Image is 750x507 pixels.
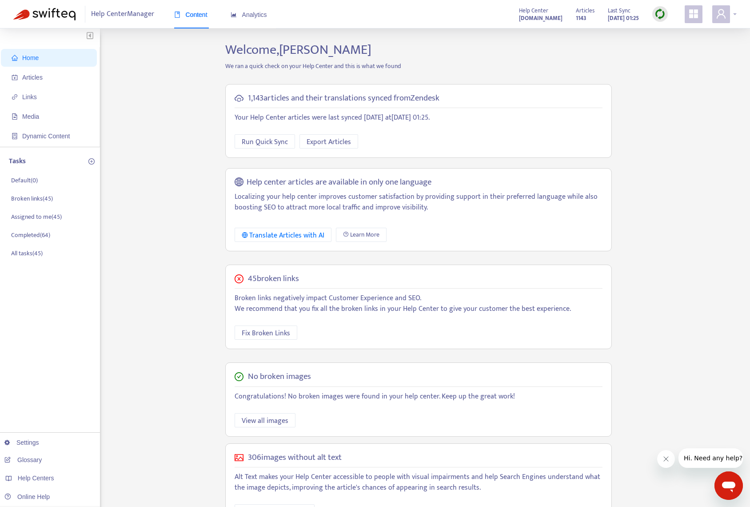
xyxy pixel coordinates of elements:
[608,13,639,23] strong: [DATE] 01:25
[235,177,243,188] span: global
[174,12,180,18] span: book
[225,39,371,61] span: Welcome, [PERSON_NAME]
[231,11,267,18] span: Analytics
[91,6,154,23] span: Help Center Manager
[248,93,439,104] h5: 1,143 articles and their translations synced from Zendesk
[242,328,290,339] span: Fix Broken Links
[13,8,76,20] img: Swifteq
[22,133,70,140] span: Dynamic Content
[235,326,297,340] button: Fix Broken Links
[242,137,288,148] span: Run Quick Sync
[235,113,602,123] p: Your Help Center articles were last synced [DATE] at [DATE] 01:25 .
[12,113,18,120] span: file-image
[688,8,699,19] span: appstore
[4,439,39,446] a: Settings
[22,113,39,120] span: Media
[235,228,332,242] button: Translate Articles with AI
[235,413,295,427] button: View all images
[235,134,295,149] button: Run Quick Sync
[248,453,342,463] h5: 306 images without alt text
[235,453,243,462] span: picture
[22,93,37,101] span: Links
[12,133,18,139] span: container
[714,471,743,500] iframe: Button to launch messaging window
[11,194,53,203] p: Broken links ( 45 )
[576,13,586,23] strong: 1143
[657,450,675,468] iframe: Close message
[235,192,602,213] p: Localizing your help center improves customer satisfaction by providing support in their preferre...
[235,372,243,381] span: check-circle
[350,230,379,240] span: Learn More
[248,274,299,284] h5: 45 broken links
[11,249,43,258] p: All tasks ( 45 )
[716,8,726,19] span: user
[242,230,325,241] div: Translate Articles with AI
[22,74,43,81] span: Articles
[12,55,18,61] span: home
[12,74,18,80] span: account-book
[11,176,38,185] p: Default ( 0 )
[576,6,594,16] span: Articles
[519,6,548,16] span: Help Center
[519,13,562,23] a: [DOMAIN_NAME]
[235,391,602,402] p: Congratulations! No broken images were found in your help center. Keep up the great work!
[247,177,431,188] h5: Help center articles are available in only one language
[608,6,630,16] span: Last Sync
[18,475,54,482] span: Help Centers
[11,230,50,240] p: Completed ( 64 )
[235,274,243,283] span: close-circle
[88,158,95,165] span: plus-circle
[174,11,207,18] span: Content
[307,137,351,148] span: Export Articles
[654,8,666,20] img: sync.dc5367851b00ba804db3.png
[4,493,50,500] a: Online Help
[336,228,387,242] a: Learn More
[22,54,39,61] span: Home
[235,293,602,314] p: Broken links negatively impact Customer Experience and SEO. We recommend that you fix all the bro...
[4,456,42,463] a: Glossary
[9,156,26,167] p: Tasks
[248,372,311,382] h5: No broken images
[299,134,358,149] button: Export Articles
[11,212,62,221] p: Assigned to me ( 45 )
[235,94,243,103] span: cloud-sync
[219,61,618,71] p: We ran a quick check on your Help Center and this is what we found
[242,415,288,427] span: View all images
[231,12,237,18] span: area-chart
[235,472,602,493] p: Alt Text makes your Help Center accessible to people with visual impairments and help Search Engi...
[678,448,743,468] iframe: Message from company
[12,94,18,100] span: link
